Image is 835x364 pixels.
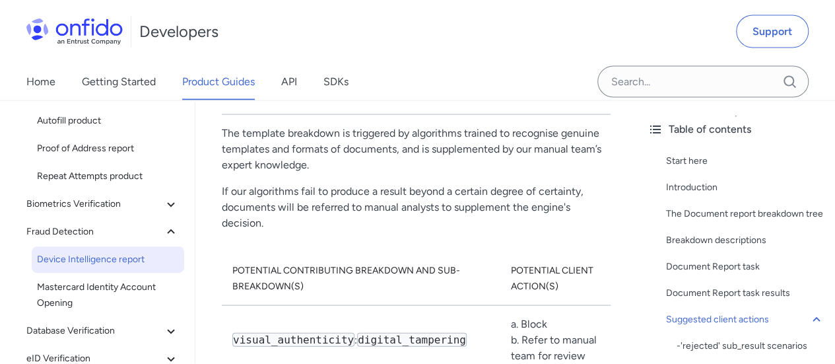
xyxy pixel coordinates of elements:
[666,259,824,275] a: Document Report task
[666,180,824,196] a: Introduction
[666,153,824,169] a: Start here
[222,252,500,306] th: Potential contributing breakdown and sub-breakdown(s)
[736,15,809,48] a: Support
[222,126,611,173] p: The template breakdown is triggered by algorithms trained to recognise genuine templates and form...
[37,280,179,312] span: Mastercard Identity Account Opening
[232,333,354,347] code: visual_authenticity
[82,63,156,100] a: Getting Started
[21,318,184,345] button: Database Verification
[37,169,179,185] span: Repeat Attempts product
[37,114,179,129] span: Autofill product
[677,338,824,354] a: -'rejected' sub_result scenarios
[26,197,163,213] span: Biometrics Verification
[182,63,255,100] a: Product Guides
[666,206,824,222] a: The Document report breakdown tree
[32,275,184,317] a: Mastercard Identity Account Opening
[357,333,467,347] code: digital_tampering
[597,66,809,98] input: Onfido search input field
[21,219,184,246] button: Fraud Detection
[139,21,218,42] h1: Developers
[21,192,184,218] button: Biometrics Verification
[26,324,163,340] span: Database Verification
[666,285,824,301] a: Document Report task results
[677,338,824,354] div: - 'rejected' sub_result scenarios
[26,18,123,45] img: Onfido Logo
[32,164,184,190] a: Repeat Attempts product
[281,63,297,100] a: API
[323,63,349,100] a: SDKs
[26,225,163,240] span: Fraud Detection
[32,136,184,163] a: Proof of Address report
[32,247,184,273] a: Device Intelligence report
[500,252,611,306] th: Potential client action(s)
[648,122,824,137] div: Table of contents
[666,312,824,328] a: Suggested client actions
[32,108,184,135] a: Autofill product
[222,184,611,231] p: If our algorithms fail to produce a result beyond a certain degree of certainty, documents will b...
[37,252,179,268] span: Device Intelligence report
[666,233,824,248] a: Breakdown descriptions
[37,141,179,157] span: Proof of Address report
[26,63,55,100] a: Home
